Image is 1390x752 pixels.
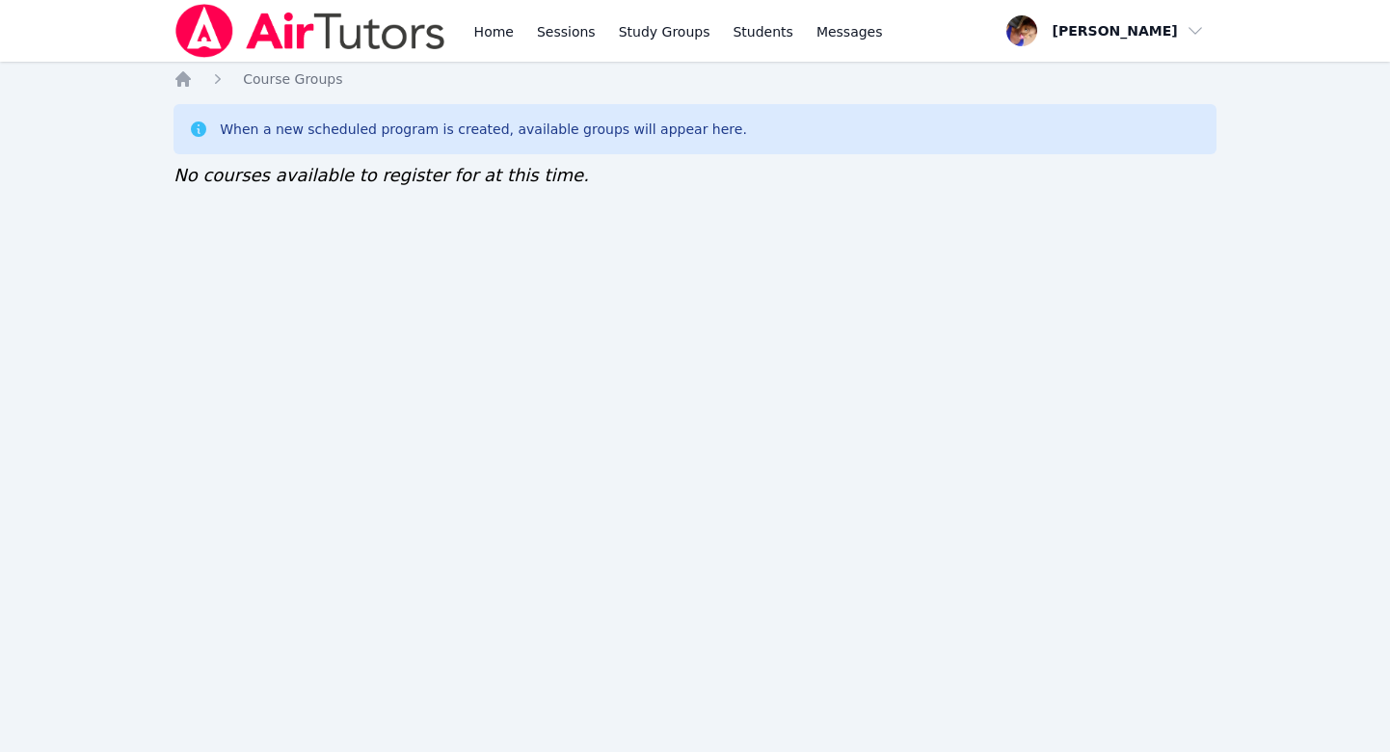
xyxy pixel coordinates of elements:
span: No courses available to register for at this time. [174,165,589,185]
nav: Breadcrumb [174,69,1216,89]
span: Course Groups [243,71,342,87]
a: Course Groups [243,69,342,89]
span: Messages [816,22,883,41]
div: When a new scheduled program is created, available groups will appear here. [220,120,747,139]
img: Air Tutors [174,4,446,58]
